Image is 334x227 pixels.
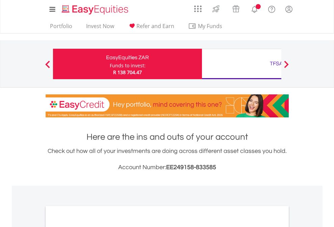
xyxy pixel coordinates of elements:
img: EasyCredit Promotion Banner [46,94,289,117]
a: Invest Now [83,23,117,33]
img: vouchers-v2.svg [230,3,241,14]
span: My Funds [188,22,232,30]
a: Home page [59,2,131,15]
button: Previous [41,64,54,71]
a: FAQ's and Support [263,2,280,15]
h1: Here are the ins and outs of your account [46,131,289,143]
a: Portfolio [47,23,75,33]
a: Notifications [246,2,263,15]
a: Vouchers [226,2,246,14]
a: My Profile [280,2,298,17]
div: EasyEquities ZAR [57,53,198,62]
img: EasyEquities_Logo.png [60,4,131,15]
span: EE249158-833585 [166,164,216,171]
button: Next [280,64,293,71]
span: Refer and Earn [136,22,174,30]
a: AppsGrid [190,2,206,13]
div: Funds to invest: [110,62,146,69]
img: grid-menu-icon.svg [194,5,202,13]
div: Check out how all of your investments are doing across different asset classes you hold. [46,146,289,172]
span: R 138 704.47 [113,69,142,75]
img: thrive-v2.svg [210,3,222,14]
h3: Account Number: [46,163,289,172]
a: Refer and Earn [125,23,177,33]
